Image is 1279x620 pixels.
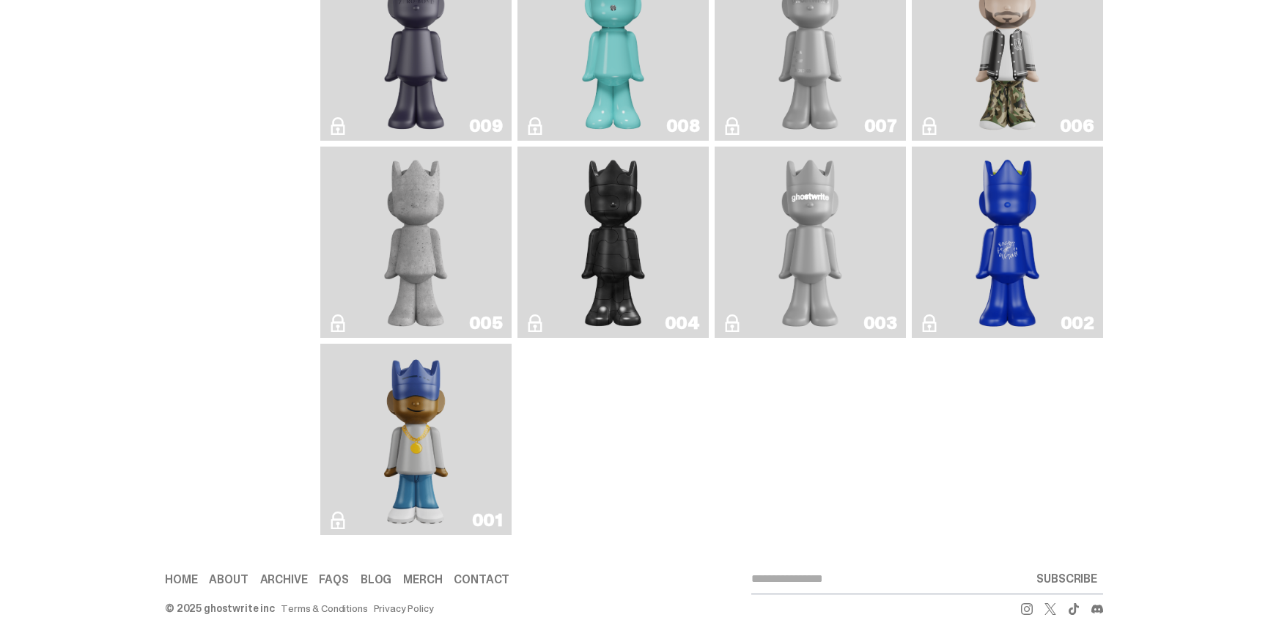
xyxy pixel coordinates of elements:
[361,574,391,586] a: Blog
[526,152,700,332] a: Toy Store
[469,117,503,135] div: 009
[209,574,248,586] a: About
[377,152,455,332] img: Concrete
[377,350,454,529] img: Eastside Golf
[281,603,367,613] a: Terms & Conditions
[165,603,275,613] div: © 2025 ghostwrite inc
[469,314,503,332] div: 005
[319,574,348,586] a: FAQs
[374,603,434,613] a: Privacy Policy
[969,152,1047,332] img: Rocky's Matcha
[454,574,509,586] a: Contact
[1031,564,1103,594] button: SUBSCRIBE
[665,314,700,332] div: 004
[863,314,897,332] div: 003
[165,574,197,586] a: Home
[329,152,503,332] a: Concrete
[329,350,503,529] a: Eastside Golf
[575,152,652,332] img: Toy Store
[403,574,442,586] a: Merch
[260,574,308,586] a: Archive
[472,512,503,529] div: 001
[772,152,849,332] img: ghostwriter
[1061,314,1094,332] div: 002
[723,152,897,332] a: ghostwriter
[864,117,897,135] div: 007
[921,152,1094,332] a: Rocky's Matcha
[666,117,700,135] div: 008
[1060,117,1094,135] div: 006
